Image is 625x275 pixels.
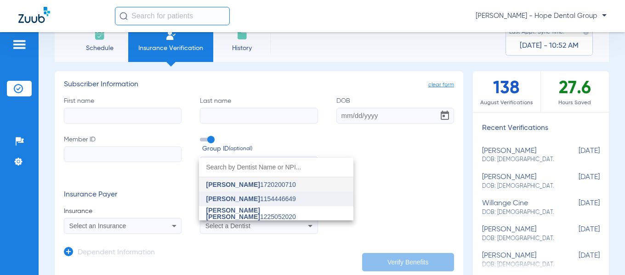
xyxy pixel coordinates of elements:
iframe: Chat Widget [579,231,625,275]
span: [PERSON_NAME] [206,181,260,188]
input: dropdown search [199,158,353,177]
span: [PERSON_NAME] [206,195,260,202]
span: 1225052020 [206,207,346,220]
span: [PERSON_NAME] [PERSON_NAME] [206,207,260,220]
span: 1720200710 [206,181,296,188]
span: 1154446649 [206,196,296,202]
